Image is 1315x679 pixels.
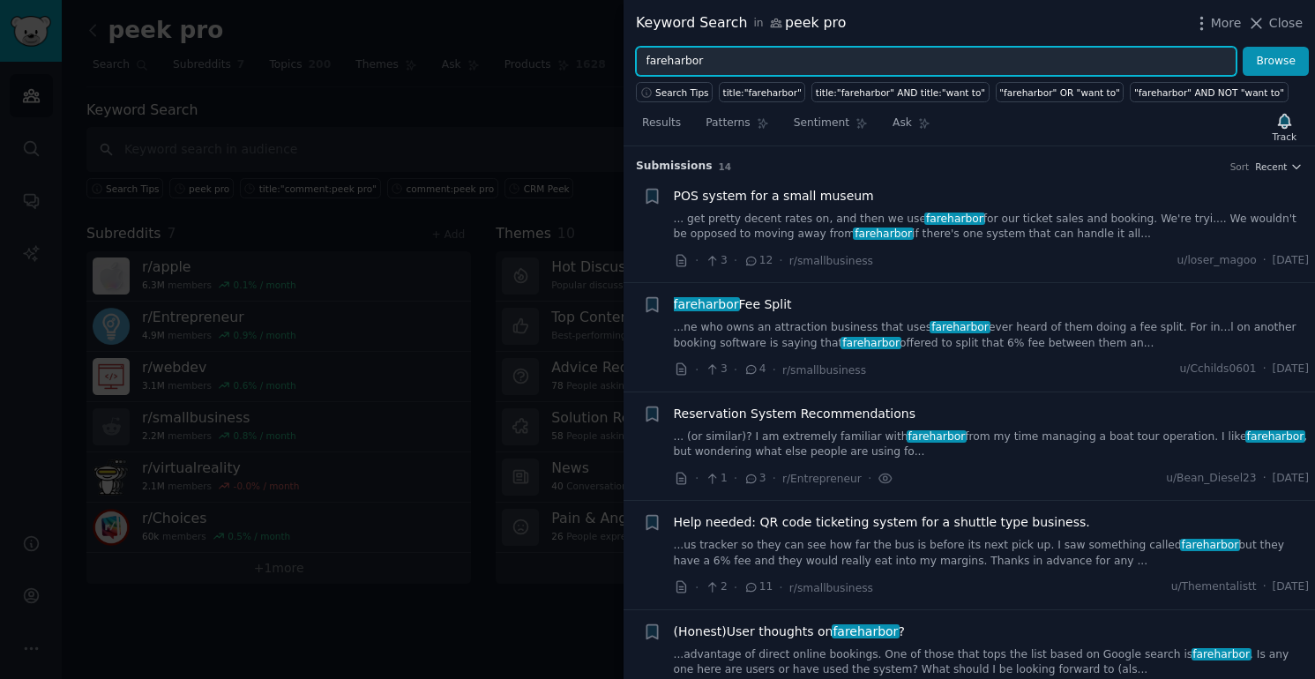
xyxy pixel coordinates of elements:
button: Track [1266,108,1303,145]
div: title:"fareharbor" AND title:"want to" [816,86,985,99]
span: fareharbor [907,430,967,443]
span: · [868,469,871,488]
span: Search Tips [655,86,709,99]
div: "fareharbor" AND NOT "want to" [1134,86,1284,99]
span: 12 [743,253,773,269]
a: title:"fareharbor" AND title:"want to" [811,82,989,102]
button: Browse [1243,47,1309,77]
button: More [1192,14,1242,33]
span: fareharbor [853,228,913,240]
a: "fareharbor" OR "want to" [996,82,1124,102]
span: 3 [705,362,727,377]
a: ... get pretty decent rates on, and then we usefareharborfor our ticket sales and booking. We're ... [674,212,1310,242]
span: u/loser_magoo [1177,253,1257,269]
div: Sort [1230,160,1250,173]
span: r/smallbusiness [789,582,873,594]
input: Try a keyword related to your business [636,47,1237,77]
span: · [773,361,776,379]
a: Patterns [699,109,774,145]
span: r/smallbusiness [782,364,866,377]
span: 3 [743,471,766,487]
span: 1 [705,471,727,487]
span: [DATE] [1273,253,1309,269]
span: Close [1269,14,1303,33]
span: fareharbor [930,321,990,333]
span: · [695,361,699,379]
span: · [734,469,737,488]
span: Submission s [636,159,713,175]
span: 14 [719,161,732,172]
a: ...us tracker so they can see how far the bus is before its next pick up. I saw something calledf... [674,538,1310,569]
span: · [773,469,776,488]
span: · [695,578,699,597]
span: fareharbor [1180,539,1240,551]
div: Keyword Search peek pro [636,12,846,34]
span: More [1211,14,1242,33]
span: · [1263,471,1266,487]
span: · [1263,579,1266,595]
a: ...ne who owns an attraction business that usesfareharborever heard of them doing a fee split. Fo... [674,320,1310,351]
a: (Honest)User thoughts onfareharbor? [674,623,905,641]
span: (Honest)User thoughts on ? [674,623,905,641]
span: u/Cchilds0601 [1180,362,1257,377]
a: POS system for a small museum [674,187,874,205]
span: [DATE] [1273,579,1309,595]
span: Results [642,116,681,131]
span: · [1263,362,1266,377]
span: r/Entrepreneur [782,473,862,485]
span: u/Bean_Diesel23 [1166,471,1257,487]
span: Fee Split [674,295,792,314]
span: fareharbor [924,213,984,225]
span: · [734,578,737,597]
span: · [779,578,782,597]
span: Recent [1255,160,1287,173]
span: u/Thementalistt [1171,579,1257,595]
span: · [1263,253,1266,269]
span: fareharbor [832,624,900,638]
a: ...advantage of direct online bookings. One of those that tops the list based on Google search is... [674,647,1310,678]
a: Help needed: QR code ticketing system for a shuttle type business. [674,513,1090,532]
span: · [734,361,737,379]
span: fareharbor [672,297,741,311]
span: Patterns [706,116,750,131]
span: fareharbor [841,337,900,349]
span: r/smallbusiness [789,255,873,267]
a: Results [636,109,687,145]
a: title:"fareharbor" [719,82,805,102]
span: 3 [705,253,727,269]
button: Search Tips [636,82,713,102]
span: [DATE] [1273,471,1309,487]
a: Reservation System Recommendations [674,405,915,423]
a: Sentiment [788,109,874,145]
a: ... (or similar)? I am extremely familiar withfareharborfrom my time managing a boat tour operati... [674,429,1310,460]
span: [DATE] [1273,362,1309,377]
a: Ask [886,109,937,145]
span: fareharbor [1192,648,1251,660]
div: Track [1273,131,1296,143]
a: "fareharbor" AND NOT "want to" [1130,82,1288,102]
div: "fareharbor" OR "want to" [999,86,1120,99]
span: · [695,469,699,488]
span: Sentiment [794,116,849,131]
span: · [695,251,699,270]
span: 4 [743,362,766,377]
span: fareharbor [1245,430,1305,443]
span: in [753,16,763,32]
div: title:"fareharbor" [723,86,802,99]
span: Ask [893,116,912,131]
span: 11 [743,579,773,595]
span: · [779,251,782,270]
button: Recent [1255,160,1303,173]
button: Close [1247,14,1303,33]
span: 2 [705,579,727,595]
a: fareharborFee Split [674,295,792,314]
span: · [734,251,737,270]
